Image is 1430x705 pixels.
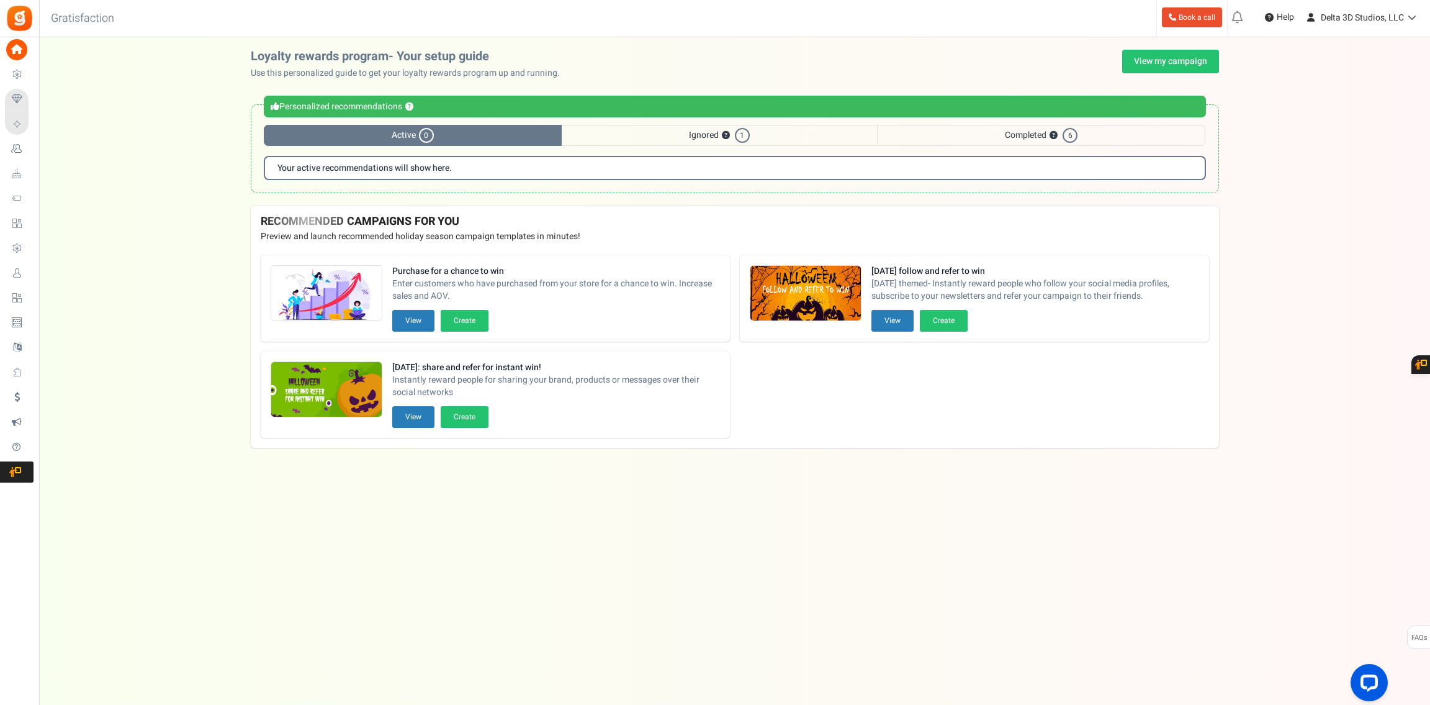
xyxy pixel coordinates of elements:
[392,406,434,428] button: View
[277,163,452,173] b: Your active recommendations will show here.
[441,406,488,428] button: Create
[261,216,1209,228] h4: RECOMMENDED CAMPAIGNS FOR YOU
[271,266,382,322] img: Recommended Campaigns
[1063,128,1077,143] span: 6
[920,310,968,332] button: Create
[441,310,488,332] button: Create
[37,6,128,31] h3: Gratisfaction
[1050,132,1058,140] button: ?
[392,374,720,399] span: Instantly reward people for sharing your brand, products or messages over their social networks
[264,96,1206,117] div: Personalized recommendations
[877,125,1205,146] span: Completed
[392,265,720,278] strong: Purchase for a chance to win
[6,4,34,32] img: Gratisfaction
[392,310,434,332] button: View
[871,265,1199,278] strong: [DATE] follow and refer to win
[1321,11,1404,24] span: Delta 3D Studios, LLC
[871,310,914,332] button: View
[251,67,570,80] p: Use this personalized guide to get your loyalty rewards program up and running.
[1274,11,1294,24] span: Help
[405,103,413,111] button: ?
[261,230,1209,243] p: Preview and launch recommended holiday season campaign templates in minutes!
[1411,626,1428,650] span: FAQs
[251,50,570,63] h2: Loyalty rewards program- Your setup guide
[264,125,562,146] span: Active
[1122,50,1219,73] a: View my campaign
[419,128,434,143] span: 0
[735,128,750,143] span: 1
[750,266,861,322] img: Recommended Campaigns
[1162,7,1222,27] a: Book a call
[871,278,1199,302] span: [DATE] themed- Instantly reward people who follow your social media profiles, subscribe to your n...
[722,132,730,140] button: ?
[562,125,877,146] span: Ignored
[271,362,382,418] img: Recommended Campaigns
[1260,7,1299,27] a: Help
[392,278,720,302] span: Enter customers who have purchased from your store for a chance to win. Increase sales and AOV.
[392,362,720,374] strong: [DATE]: share and refer for instant win!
